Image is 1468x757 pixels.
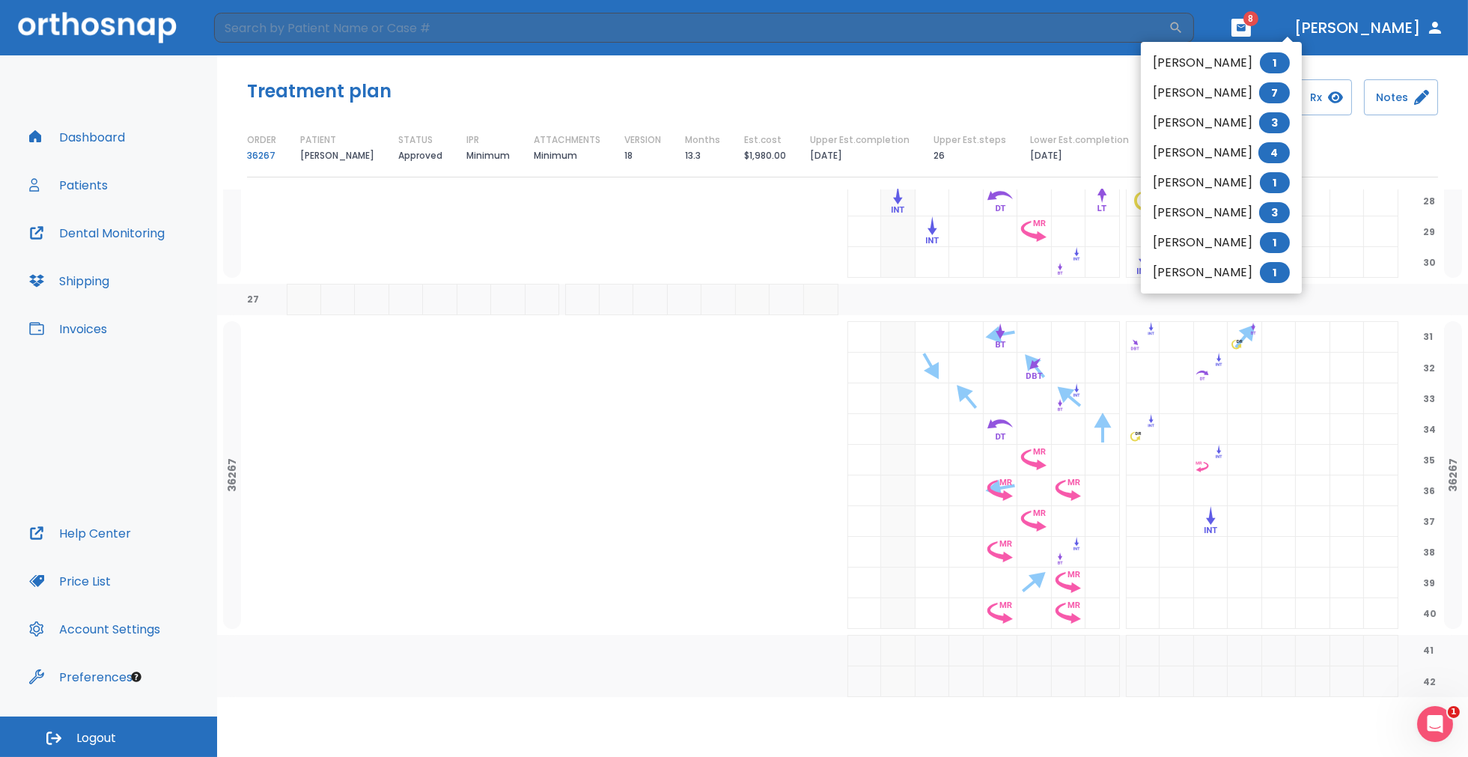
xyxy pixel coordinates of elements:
li: [PERSON_NAME] [1141,198,1302,228]
span: 1 [1260,262,1290,283]
li: [PERSON_NAME] [1141,168,1302,198]
span: 1 [1260,172,1290,193]
span: 3 [1259,202,1290,223]
li: [PERSON_NAME] [1141,228,1302,258]
li: [PERSON_NAME] [1141,138,1302,168]
span: 1 [1448,706,1460,718]
iframe: Intercom live chat [1417,706,1453,742]
li: [PERSON_NAME] [1141,48,1302,78]
span: 7 [1259,82,1290,103]
span: 1 [1260,232,1290,253]
span: 1 [1260,52,1290,73]
span: 4 [1258,142,1290,163]
span: 3 [1259,112,1290,133]
li: [PERSON_NAME] [1141,78,1302,108]
li: [PERSON_NAME] [1141,108,1302,138]
li: [PERSON_NAME] [1141,258,1302,288]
